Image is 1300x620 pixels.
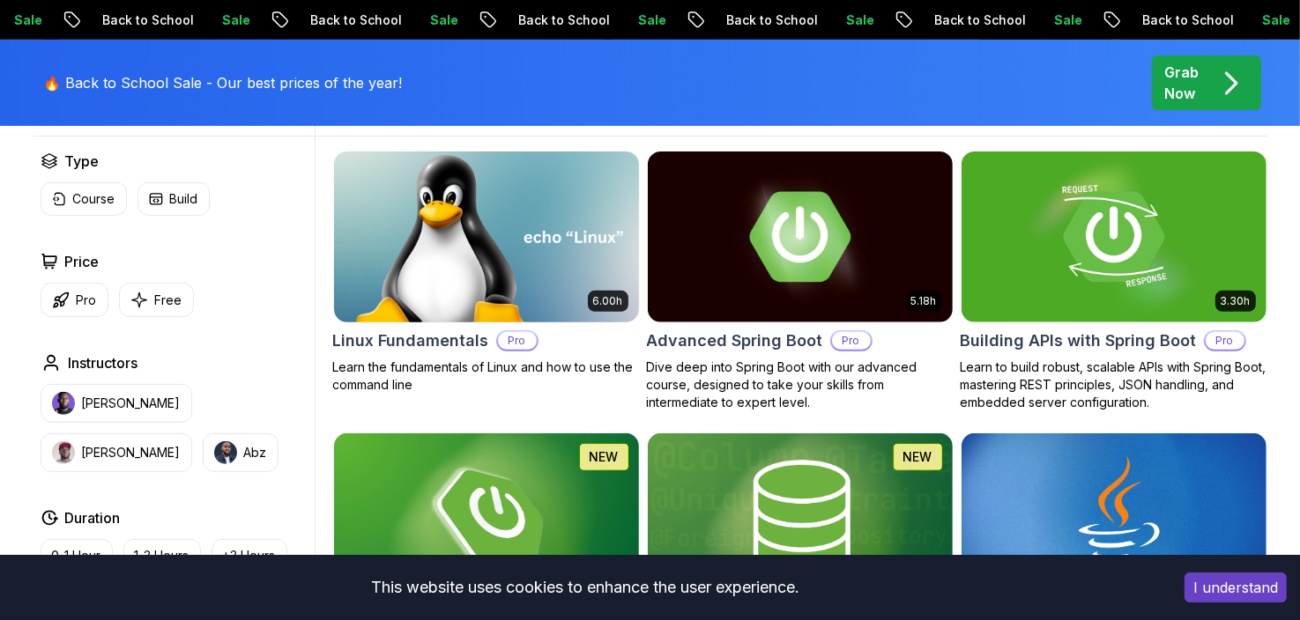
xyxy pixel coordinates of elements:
[212,539,287,572] button: +3 Hours
[155,292,182,309] p: Free
[903,448,932,466] p: NEW
[962,151,1267,322] img: Building APIs with Spring Boot card
[170,190,198,208] p: Build
[223,547,276,565] p: +3 Hours
[73,190,115,208] p: Course
[1185,572,1287,602] button: Accept cookies
[203,433,279,472] button: instructor imgAbz
[961,358,1267,411] p: Learn to build robust, scalable APIs with Spring Boot, mastering REST principles, JSON handling, ...
[86,11,206,29] p: Back to School
[119,283,194,317] button: Free
[648,433,953,604] img: Spring Data JPA card
[647,358,954,411] p: Dive deep into Spring Boot with our advanced course, designed to take your skills from intermedia...
[65,507,121,528] h2: Duration
[244,444,267,461] p: Abz
[334,433,639,604] img: Spring Boot for Beginners card
[41,283,108,317] button: Pro
[82,395,181,412] p: [PERSON_NAME]
[622,11,679,29] p: Sale
[1206,332,1244,350] p: Pro
[414,11,471,29] p: Sale
[498,332,537,350] p: Pro
[123,539,201,572] button: 1-3 Hours
[52,441,75,464] img: instructor img
[77,292,97,309] p: Pro
[590,448,619,466] p: NEW
[1038,11,1095,29] p: Sale
[44,72,403,93] p: 🔥 Back to School Sale - Our best prices of the year!
[647,328,823,353] h2: Advanced Spring Boot
[214,441,237,464] img: instructor img
[961,328,1197,353] h2: Building APIs with Spring Boot
[1221,294,1251,308] p: 3.30h
[1126,11,1246,29] p: Back to School
[832,332,871,350] p: Pro
[65,251,100,272] h2: Price
[333,358,640,394] p: Learn the fundamentals of Linux and how to use the command line
[911,294,937,308] p: 5.18h
[41,539,113,572] button: 0-1 Hour
[52,547,101,565] p: 0-1 Hour
[648,151,953,322] img: Advanced Spring Boot card
[65,151,100,172] h2: Type
[206,11,263,29] p: Sale
[326,147,646,326] img: Linux Fundamentals card
[962,433,1267,604] img: Java for Beginners card
[502,11,622,29] p: Back to School
[593,294,623,308] p: 6.00h
[69,352,138,373] h2: Instructors
[647,151,954,411] a: Advanced Spring Boot card5.18hAdvanced Spring BootProDive deep into Spring Boot with our advanced...
[333,151,640,394] a: Linux Fundamentals card6.00hLinux FundamentalsProLearn the fundamentals of Linux and how to use t...
[13,568,1158,607] div: This website uses cookies to enhance the user experience.
[41,384,192,423] button: instructor img[PERSON_NAME]
[1165,62,1200,104] p: Grab Now
[137,182,210,216] button: Build
[41,433,192,472] button: instructor img[PERSON_NAME]
[710,11,830,29] p: Back to School
[41,182,127,216] button: Course
[333,328,489,353] h2: Linux Fundamentals
[918,11,1038,29] p: Back to School
[135,547,189,565] p: 1-3 Hours
[52,392,75,415] img: instructor img
[294,11,414,29] p: Back to School
[830,11,887,29] p: Sale
[82,444,181,461] p: [PERSON_NAME]
[961,151,1267,411] a: Building APIs with Spring Boot card3.30hBuilding APIs with Spring BootProLearn to build robust, s...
